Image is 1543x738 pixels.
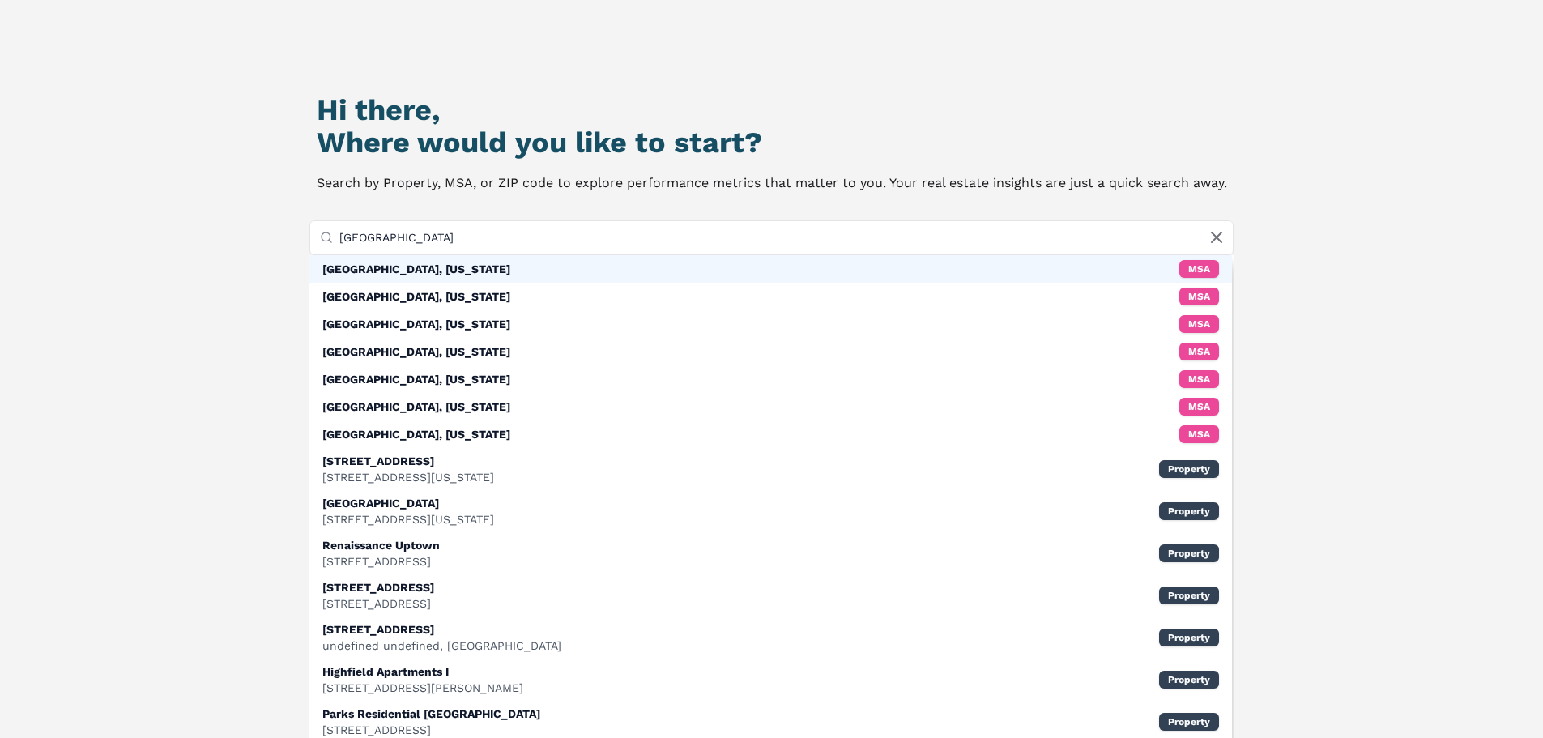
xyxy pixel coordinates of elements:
[322,343,510,360] div: [GEOGRAPHIC_DATA], [US_STATE]
[317,94,1227,126] h1: Hi there,
[322,638,561,654] div: undefined undefined, [GEOGRAPHIC_DATA]
[1179,343,1219,360] div: MSA
[322,469,494,485] div: [STREET_ADDRESS][US_STATE]
[317,126,1227,159] h2: Where would you like to start?
[1159,671,1219,689] div: Property
[322,316,510,332] div: [GEOGRAPHIC_DATA], [US_STATE]
[309,616,1233,659] div: Property: 6607 Nw Denver Avenue
[309,532,1233,574] div: Property: Renaissance Uptown
[1179,398,1219,416] div: MSA
[322,511,494,527] div: [STREET_ADDRESS][US_STATE]
[322,706,540,722] div: Parks Residential [GEOGRAPHIC_DATA]
[1159,587,1219,604] div: Property
[339,221,1224,254] input: Search by MSA, ZIP, Property Name, or Address
[322,553,440,569] div: [STREET_ADDRESS]
[322,453,494,469] div: [STREET_ADDRESS]
[322,579,434,595] div: [STREET_ADDRESS]
[309,574,1233,616] div: Property: 1000 N Denver Avenue
[317,172,1227,194] p: Search by Property, MSA, or ZIP code to explore performance metrics that matter to you. Your real...
[1179,425,1219,443] div: MSA
[309,448,1233,490] div: Property: 3243 Denver Drive
[1159,544,1219,562] div: Property
[309,659,1233,701] div: Property: Highfield Apartments I
[322,261,510,277] div: [GEOGRAPHIC_DATA], [US_STATE]
[1179,315,1219,333] div: MSA
[322,371,510,387] div: [GEOGRAPHIC_DATA], [US_STATE]
[1159,713,1219,731] div: Property
[309,310,1233,338] div: MSA: Denver, Iowa
[309,338,1233,365] div: MSA: Denver, North Carolina
[1159,629,1219,646] div: Property
[309,283,1233,310] div: MSA: Denver, Missouri
[322,595,434,612] div: [STREET_ADDRESS]
[322,426,510,442] div: [GEOGRAPHIC_DATA], [US_STATE]
[322,722,540,738] div: [STREET_ADDRESS]
[309,490,1233,532] div: Property: Brighton Creek Apartments
[309,255,1233,283] div: MSA: Denver, Colorado
[309,393,1233,420] div: MSA: Denver City, Texas
[322,663,523,680] div: Highfield Apartments I
[1159,460,1219,478] div: Property
[322,680,523,696] div: [STREET_ADDRESS][PERSON_NAME]
[1179,370,1219,388] div: MSA
[309,420,1233,448] div: MSA: Denver, Indiana
[309,365,1233,393] div: MSA: Denver, Pennsylvania
[1159,502,1219,520] div: Property
[322,399,510,415] div: [GEOGRAPHIC_DATA], [US_STATE]
[322,537,440,553] div: Renaissance Uptown
[322,288,510,305] div: [GEOGRAPHIC_DATA], [US_STATE]
[322,621,561,638] div: [STREET_ADDRESS]
[1179,288,1219,305] div: MSA
[322,495,494,511] div: [GEOGRAPHIC_DATA]
[1179,260,1219,278] div: MSA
